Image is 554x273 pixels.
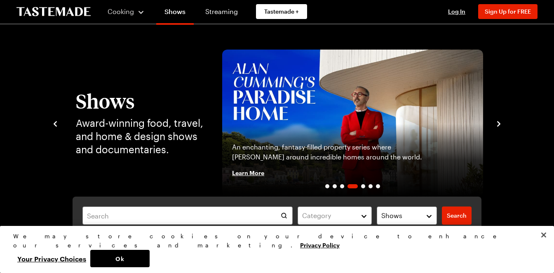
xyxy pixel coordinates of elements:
[76,116,206,156] p: Award-winning food, travel, and home & design shows and documentaries.
[361,184,365,188] span: Go to slide 5
[82,207,293,225] input: Search
[298,207,372,225] button: Category
[447,211,467,220] span: Search
[478,4,538,19] button: Sign Up for FREE
[232,142,425,162] p: An enchanting, fantasy-filled property series where [PERSON_NAME] around incredible homes around ...
[76,90,206,112] h1: Shows
[108,7,134,15] span: Cooking
[90,250,150,267] button: Ok
[264,7,299,16] span: Tastemade +
[156,2,194,25] a: Shows
[495,118,503,128] button: navigate to next item
[440,7,473,16] button: Log In
[333,184,337,188] span: Go to slide 2
[381,211,402,221] span: Shows
[222,50,483,197] div: 4 / 7
[13,232,534,250] div: We may store cookies on your device to enhance our services and marketing.
[377,207,437,225] button: Shows
[222,50,483,197] a: Alan Cumming's Paradise HomesAn enchanting, fantasy-filled property series where [PERSON_NAME] ar...
[222,50,483,197] img: Alan Cumming's Paradise Homes
[16,7,91,17] a: To Tastemade Home Page
[325,184,329,188] span: Go to slide 1
[347,184,358,188] span: Go to slide 4
[369,184,373,188] span: Go to slide 6
[302,211,355,221] div: Category
[300,241,340,249] a: More information about your privacy, opens in a new tab
[13,250,90,267] button: Your Privacy Choices
[442,207,472,225] a: filters
[485,8,531,15] span: Sign Up for FREE
[51,118,59,128] button: navigate to previous item
[376,184,380,188] span: Go to slide 7
[107,2,145,21] button: Cooking
[535,226,553,244] button: Close
[340,184,344,188] span: Go to slide 3
[448,8,465,15] span: Log In
[232,169,264,177] span: Learn More
[256,4,307,19] a: Tastemade +
[13,232,534,267] div: Privacy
